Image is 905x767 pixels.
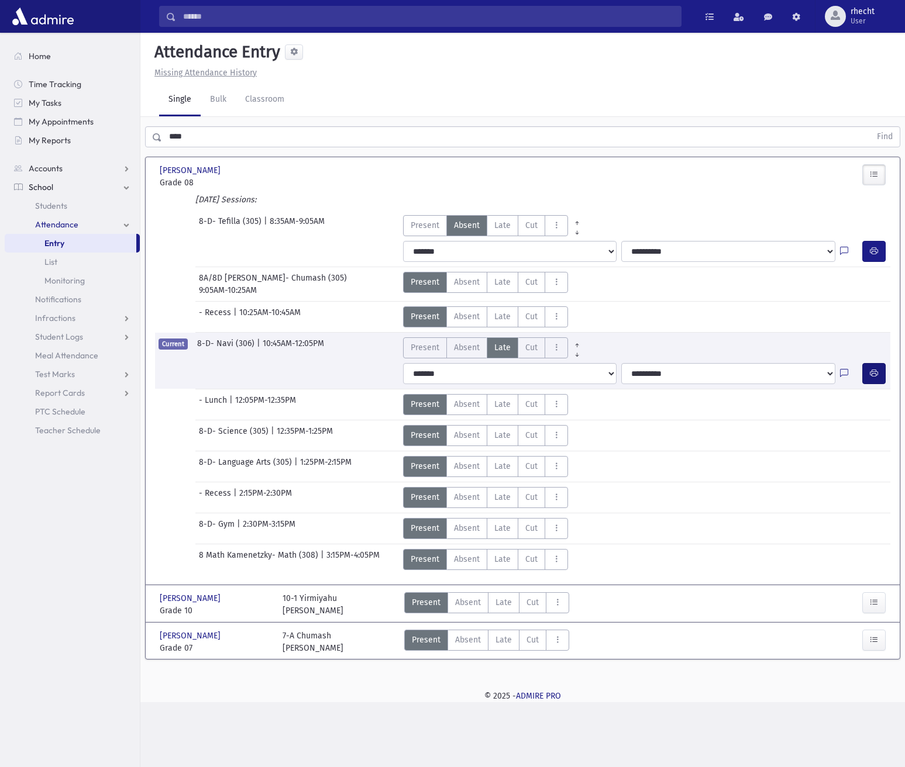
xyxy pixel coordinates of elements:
[495,596,512,609] span: Late
[568,224,586,234] a: All Later
[35,201,67,211] span: Students
[494,491,511,503] span: Late
[495,634,512,646] span: Late
[29,163,63,174] span: Accounts
[454,522,480,534] span: Absent
[455,634,481,646] span: Absent
[5,346,140,365] a: Meal Attendance
[851,7,875,16] span: rhecht
[195,195,256,205] i: [DATE] Sessions:
[568,347,586,356] a: All Later
[494,276,511,288] span: Late
[159,338,188,350] span: Current
[870,127,900,147] button: Find
[271,425,277,446] span: |
[5,365,140,383] a: Test Marks
[29,51,51,61] span: Home
[404,592,569,617] div: AttTypes
[411,460,439,472] span: Present
[494,553,511,565] span: Late
[411,398,439,410] span: Present
[851,16,875,26] span: User
[5,159,140,178] a: Accounts
[199,487,233,508] span: - Recess
[411,553,439,565] span: Present
[270,215,325,236] span: 8:35AM-9:05AM
[403,425,568,446] div: AttTypes
[199,306,233,327] span: - Recess
[199,284,257,296] span: 9:05AM-10:25AM
[159,84,201,116] a: Single
[199,456,294,477] span: 8-D- Language Arts (305)
[239,306,301,327] span: 10:25AM-10:45AM
[160,177,271,189] span: Grade 08
[35,331,83,342] span: Student Logs
[454,341,480,354] span: Absent
[454,553,480,565] span: Absent
[160,604,271,617] span: Grade 10
[403,272,568,293] div: AttTypes
[5,215,140,234] a: Attendance
[197,337,257,358] span: 8-D- Navi (306)
[160,164,223,177] span: [PERSON_NAME]
[29,135,71,146] span: My Reports
[5,47,140,65] a: Home
[199,272,349,284] span: 8A/8D [PERSON_NAME]- Chumash (305)
[5,327,140,346] a: Student Logs
[159,690,886,702] div: © 2025 -
[283,592,343,617] div: 10-1 Yirmiyahu [PERSON_NAME]
[44,238,64,248] span: Entry
[525,398,538,410] span: Cut
[403,394,568,415] div: AttTypes
[5,178,140,196] a: School
[229,394,235,415] span: |
[35,219,78,230] span: Attendance
[44,275,85,286] span: Monitoring
[263,337,324,358] span: 10:45AM-12:05PM
[160,642,271,654] span: Grade 07
[411,310,439,323] span: Present
[176,6,681,27] input: Search
[494,219,511,232] span: Late
[403,549,568,570] div: AttTypes
[29,79,81,89] span: Time Tracking
[5,383,140,402] a: Report Cards
[5,271,140,290] a: Monitoring
[403,518,568,539] div: AttTypes
[239,487,292,508] span: 2:15PM-2:30PM
[35,294,81,305] span: Notifications
[321,549,326,570] span: |
[454,276,480,288] span: Absent
[454,219,480,232] span: Absent
[233,487,239,508] span: |
[5,421,140,440] a: Teacher Schedule
[412,634,441,646] span: Present
[199,425,271,446] span: 8-D- Science (305)
[525,341,538,354] span: Cut
[150,68,257,78] a: Missing Attendance History
[160,592,223,604] span: [PERSON_NAME]
[5,253,140,271] a: List
[412,596,441,609] span: Present
[29,116,94,127] span: My Appointments
[9,5,77,28] img: AdmirePro
[403,215,586,236] div: AttTypes
[494,429,511,441] span: Late
[525,491,538,503] span: Cut
[5,402,140,421] a: PTC Schedule
[277,425,333,446] span: 12:35PM-1:25PM
[494,341,511,354] span: Late
[257,337,263,358] span: |
[568,215,586,224] a: All Prior
[5,94,140,112] a: My Tasks
[160,630,223,642] span: [PERSON_NAME]
[35,369,75,379] span: Test Marks
[494,522,511,534] span: Late
[199,394,229,415] span: - Lunch
[199,215,264,236] span: 8-D- Tefilla (305)
[44,257,57,267] span: List
[454,398,480,410] span: Absent
[5,131,140,150] a: My Reports
[455,596,481,609] span: Absent
[5,309,140,327] a: Infractions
